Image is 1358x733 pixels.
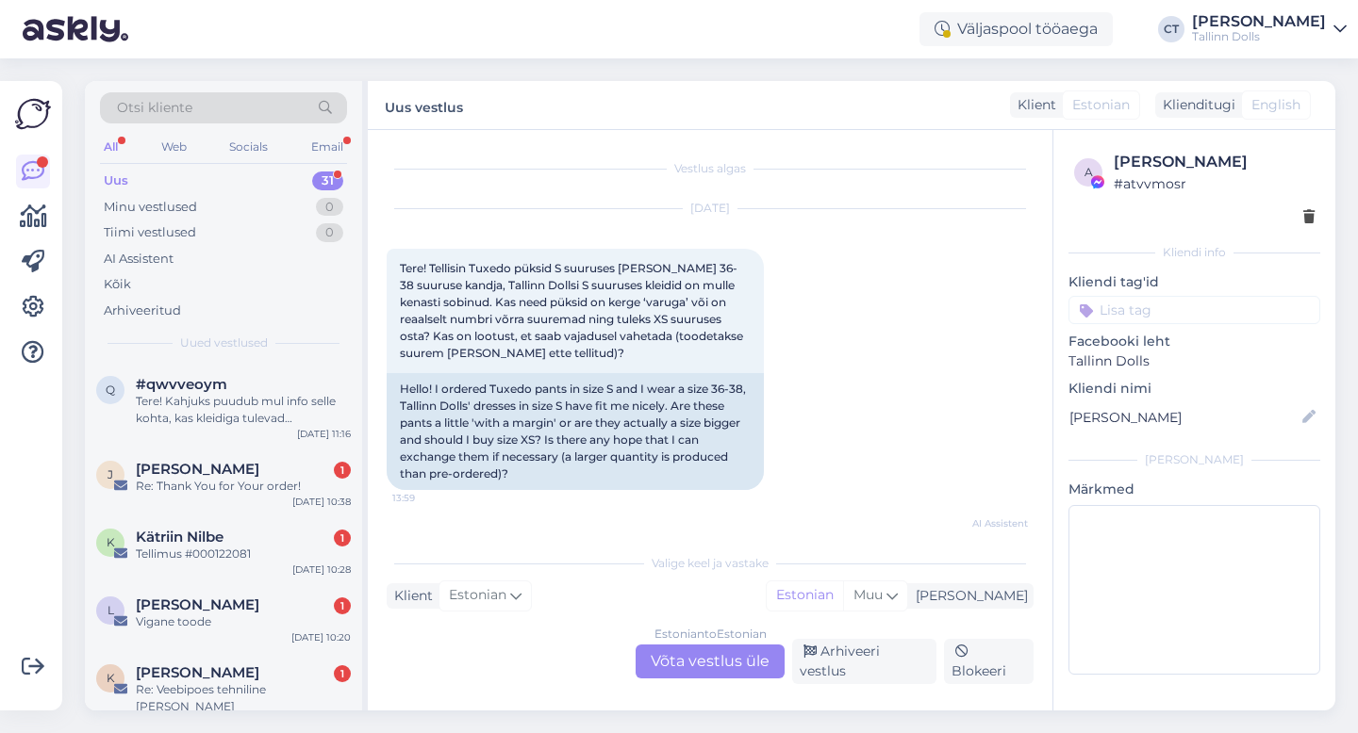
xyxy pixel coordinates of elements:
[400,261,746,360] span: Tere! Tellisin Tuxedo püksid S suuruses [PERSON_NAME] 36-38 suuruse kandja, Tallinn Dollsi S suur...
[1068,351,1320,371] p: Tallinn Dolls
[1068,272,1320,292] p: Kliendi tag'id
[136,393,351,427] div: Tere! Kahjuks puudub mul info selle kohta, kas kleidiga tulevad [PERSON_NAME] varrukad ja alumine...
[107,535,115,549] span: K
[1114,173,1315,194] div: # atvvmosr
[919,12,1113,46] div: Väljaspool tööaega
[1114,151,1315,173] div: [PERSON_NAME]
[136,376,227,393] span: #qwvveoym
[136,664,259,681] span: Kerli Mägi
[136,596,259,613] span: Liise-Marie Roosaar
[15,96,51,132] img: Askly Logo
[334,529,351,546] div: 1
[449,585,506,606] span: Estonian
[1192,14,1326,29] div: [PERSON_NAME]
[104,223,196,242] div: Tiimi vestlused
[334,462,351,479] div: 1
[1158,16,1184,42] div: CT
[104,250,174,269] div: AI Assistent
[767,581,843,610] div: Estonian
[312,171,343,190] div: 31
[1192,29,1326,44] div: Tallinn Dolls
[297,427,351,441] div: [DATE] 11:16
[853,586,883,603] span: Muu
[106,383,115,397] span: q
[108,603,114,617] span: L
[117,98,192,118] span: Otsi kliente
[1010,95,1056,115] div: Klient
[1251,95,1300,115] span: English
[180,334,268,351] span: Uued vestlused
[1068,379,1320,399] p: Kliendi nimi
[387,555,1034,572] div: Valige keel ja vastake
[1068,296,1320,324] input: Lisa tag
[136,478,351,495] div: Re: Thank You for Your order!
[292,562,351,577] div: [DATE] 10:28
[104,198,197,217] div: Minu vestlused
[387,373,764,490] div: Hello! I ordered Tuxedo pants in size S and I wear a size 36-38, Tallinn Dolls' dresses in size S...
[136,529,224,546] span: Kätriin Nilbe
[136,461,259,478] span: Jaanika Puura
[136,546,351,562] div: Tellimus #000122081
[1072,95,1130,115] span: Estonian
[387,200,1034,217] div: [DATE]
[157,135,190,159] div: Web
[108,467,113,481] span: J
[1068,332,1320,351] p: Facebooki leht
[1068,451,1320,468] div: [PERSON_NAME]
[104,301,181,320] div: Arhiveeritud
[307,135,347,159] div: Email
[1068,244,1320,261] div: Kliendi info
[1085,165,1093,179] span: a
[104,171,128,190] div: Uus
[636,644,785,678] div: Võta vestlus üle
[291,630,351,644] div: [DATE] 10:20
[792,639,936,684] div: Arhiveeri vestlus
[654,626,767,643] div: Estonian to Estonian
[104,275,131,294] div: Kõik
[1192,14,1347,44] a: [PERSON_NAME]Tallinn Dolls
[385,92,463,118] label: Uus vestlus
[136,613,351,630] div: Vigane toode
[292,495,351,509] div: [DATE] 10:38
[1068,480,1320,499] p: Märkmed
[136,681,351,715] div: Re: Veebipoes tehniline [PERSON_NAME]
[957,516,1028,530] span: AI Assistent
[908,586,1028,606] div: [PERSON_NAME]
[334,665,351,682] div: 1
[334,597,351,614] div: 1
[944,639,1034,684] div: Blokeeri
[392,491,463,505] span: 13:59
[225,135,272,159] div: Socials
[387,586,433,606] div: Klient
[316,223,343,242] div: 0
[1155,95,1235,115] div: Klienditugi
[1069,407,1299,428] input: Lisa nimi
[316,198,343,217] div: 0
[100,135,122,159] div: All
[107,671,115,685] span: K
[387,160,1034,177] div: Vestlus algas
